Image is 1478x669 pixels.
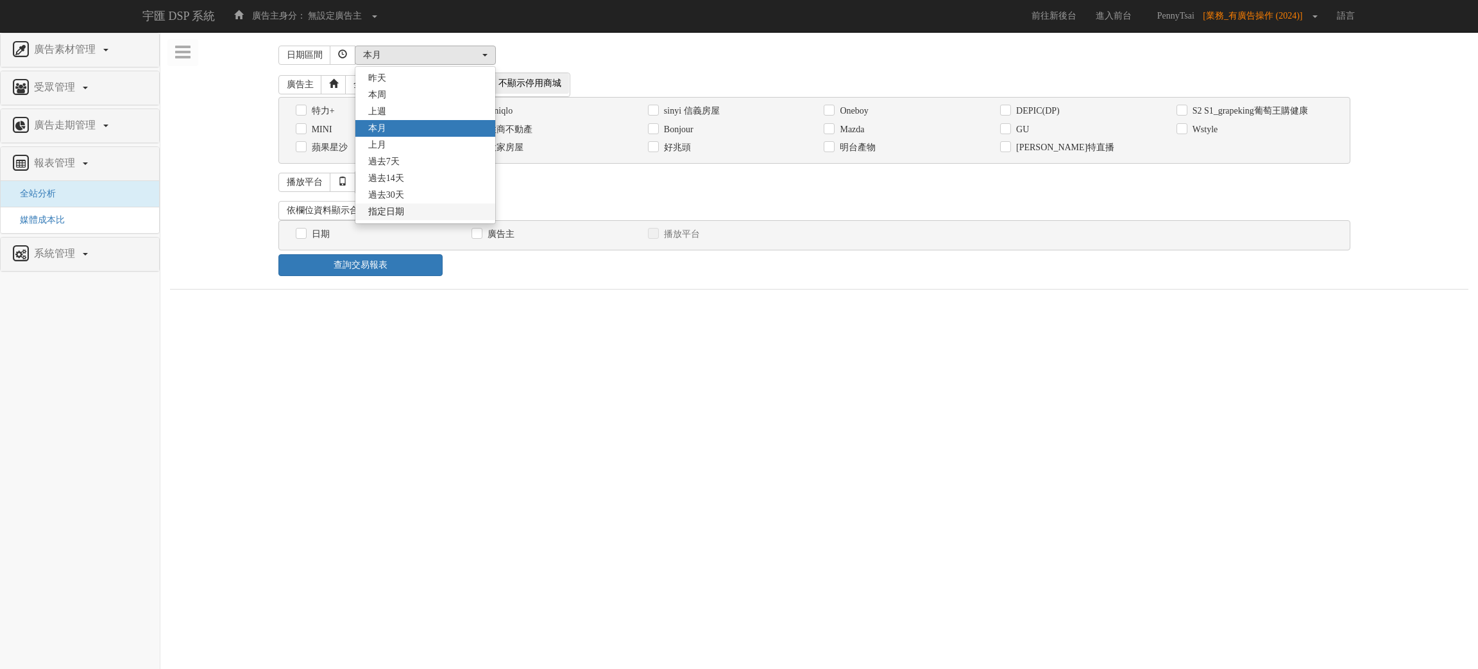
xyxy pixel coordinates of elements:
[484,123,532,136] label: 住商不動產
[10,215,65,225] a: 媒體成本比
[837,105,868,117] label: Oneboy
[31,157,81,168] span: 報表管理
[31,44,102,55] span: 廣告素材管理
[309,228,330,241] label: 日期
[1013,123,1029,136] label: GU
[10,40,149,60] a: 廣告素材管理
[345,75,380,94] a: 全選
[31,119,102,130] span: 廣告走期管理
[31,248,81,259] span: 系統管理
[10,78,149,98] a: 受眾管理
[10,189,56,198] a: 全站分析
[363,49,480,62] div: 本月
[491,73,570,94] span: 不顯示停用商城
[1013,141,1114,154] label: [PERSON_NAME]特直播
[252,11,306,21] span: 廣告主身分：
[1013,105,1060,117] label: DEPIC(DP)
[309,141,348,154] label: 蘋果星沙
[1189,123,1218,136] label: Wstyle
[308,11,362,21] span: 無設定廣告主
[355,46,496,65] button: 本月
[309,105,335,117] label: 特力+
[661,123,693,136] label: Bonjour
[1151,11,1201,21] span: PennyTsai
[368,89,386,101] span: 本周
[10,244,149,265] a: 系統管理
[484,228,514,241] label: 廣告主
[661,105,720,117] label: sinyi 信義房屋
[368,139,386,152] span: 上月
[661,141,691,154] label: 好兆頭
[368,205,404,218] span: 指定日期
[368,122,386,135] span: 本月
[484,141,523,154] label: 大家房屋
[1203,11,1309,21] span: [業務_有廣告操作 (2024)]
[368,172,404,185] span: 過去14天
[309,123,332,136] label: MINI
[837,141,876,154] label: 明台產物
[278,254,443,276] a: 查詢交易報表
[10,116,149,136] a: 廣告走期管理
[484,105,513,117] label: Uniqlo
[368,72,386,85] span: 昨天
[368,155,400,168] span: 過去7天
[368,189,404,202] span: 過去30天
[10,153,149,174] a: 報表管理
[661,228,700,241] label: 播放平台
[368,105,386,118] span: 上週
[1189,105,1308,117] label: S2 S1_grapeking葡萄王購健康
[31,82,81,92] span: 受眾管理
[837,123,864,136] label: Mazda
